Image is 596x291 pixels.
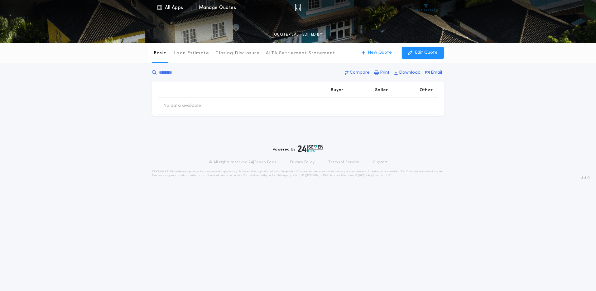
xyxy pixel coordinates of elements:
[415,4,438,11] img: vs-icon
[158,98,206,114] td: No data available
[392,67,422,78] button: Download
[298,145,323,152] img: logo
[372,67,392,78] button: Print
[350,70,370,76] p: Compare
[174,50,209,57] p: Loan Estimate
[415,50,438,56] p: Edit Quote
[420,87,433,93] p: Other
[274,32,322,38] p: QUOTE - LAST EDITED BY
[209,160,276,165] p: © All rights reserved. 24|Seven Fees
[295,4,301,11] img: img
[581,175,590,181] span: 3.8.0
[290,160,315,165] a: Privacy Policy
[343,67,372,78] button: Compare
[373,160,387,165] a: Support
[355,47,398,59] button: New Quote
[273,145,323,152] div: Powered by
[215,50,260,57] p: Closing Disclosure
[380,70,390,76] p: Print
[368,50,392,56] p: New Quote
[266,50,335,57] p: ALTA Settlement Statement
[402,47,444,59] button: Edit Quote
[152,170,444,177] p: DISCLAIMER: This estimate is provided for informational purposes only. 24|Seven Fees, a product o...
[331,87,343,93] p: Buyer
[431,70,442,76] p: Email
[375,87,388,93] p: Seller
[299,174,329,177] a: [URL][DOMAIN_NAME]
[423,67,444,78] button: Email
[154,50,166,57] p: Basic
[399,70,421,76] p: Download
[328,160,359,165] a: Terms of Service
